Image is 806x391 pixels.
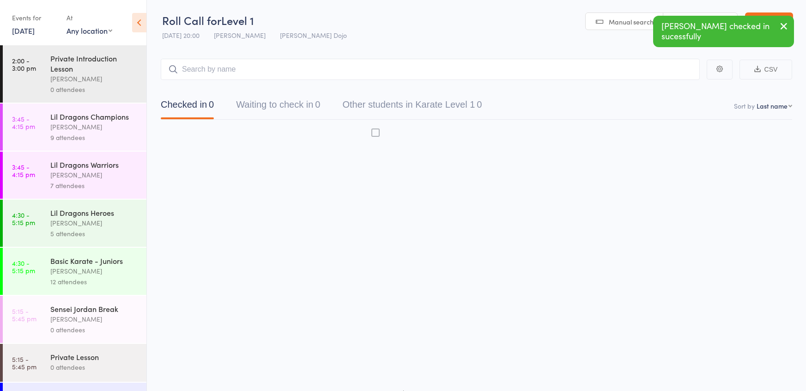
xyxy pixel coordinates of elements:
div: 0 [477,99,482,110]
a: 4:30 -5:15 pmBasic Karate - Juniors[PERSON_NAME]12 attendees [3,248,146,295]
a: Exit roll call [745,12,793,31]
div: [PERSON_NAME] [50,170,139,180]
div: Lil Dragons Champions [50,111,139,122]
a: 5:15 -5:45 pmSensei Jordan Break[PERSON_NAME]0 attendees [3,296,146,343]
a: 2:00 -3:00 pmPrivate Introduction Lesson[PERSON_NAME]0 attendees [3,45,146,103]
div: Private Lesson [50,352,139,362]
div: Private Introduction Lesson [50,53,139,73]
time: 4:30 - 5:15 pm [12,259,35,274]
div: Basic Karate - Juniors [50,256,139,266]
label: Sort by [734,101,755,110]
div: Lil Dragons Heroes [50,208,139,218]
div: 9 attendees [50,132,139,143]
time: 3:45 - 4:15 pm [12,115,35,130]
span: Manual search [609,17,654,26]
div: [PERSON_NAME] checked in sucessfully [653,16,794,47]
a: 3:45 -4:15 pmLil Dragons Champions[PERSON_NAME]9 attendees [3,104,146,151]
time: 4:30 - 5:15 pm [12,211,35,226]
time: 5:15 - 5:45 pm [12,307,36,322]
div: [PERSON_NAME] [50,73,139,84]
span: [DATE] 20:00 [162,31,200,40]
div: 5 attendees [50,228,139,239]
span: [PERSON_NAME] [214,31,266,40]
div: Any location [67,25,112,36]
button: CSV [739,60,792,79]
div: 0 attendees [50,362,139,373]
time: 2:00 - 3:00 pm [12,57,36,72]
div: Sensei Jordan Break [50,304,139,314]
div: At [67,10,112,25]
div: 0 attendees [50,84,139,95]
time: 3:45 - 4:15 pm [12,163,35,178]
span: Roll Call for [162,12,221,28]
a: 4:30 -5:15 pmLil Dragons Heroes[PERSON_NAME]5 attendees [3,200,146,247]
div: Events for [12,10,57,25]
div: [PERSON_NAME] [50,266,139,276]
div: Lil Dragons Warriors [50,159,139,170]
input: Search by name [161,59,700,80]
div: [PERSON_NAME] [50,218,139,228]
div: [PERSON_NAME] [50,122,139,132]
time: 5:15 - 5:45 pm [12,355,36,370]
span: Level 1 [221,12,254,28]
div: 0 [209,99,214,110]
div: Last name [757,101,788,110]
div: 0 attendees [50,324,139,335]
div: 7 attendees [50,180,139,191]
a: 3:45 -4:15 pmLil Dragons Warriors[PERSON_NAME]7 attendees [3,152,146,199]
a: 5:15 -5:45 pmPrivate Lesson0 attendees [3,344,146,382]
a: [DATE] [12,25,35,36]
div: 0 [315,99,320,110]
button: Other students in Karate Level 10 [342,95,482,119]
button: Waiting to check in0 [236,95,320,119]
div: 12 attendees [50,276,139,287]
div: [PERSON_NAME] [50,314,139,324]
span: [PERSON_NAME] Dojo [280,31,347,40]
button: Checked in0 [161,95,214,119]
